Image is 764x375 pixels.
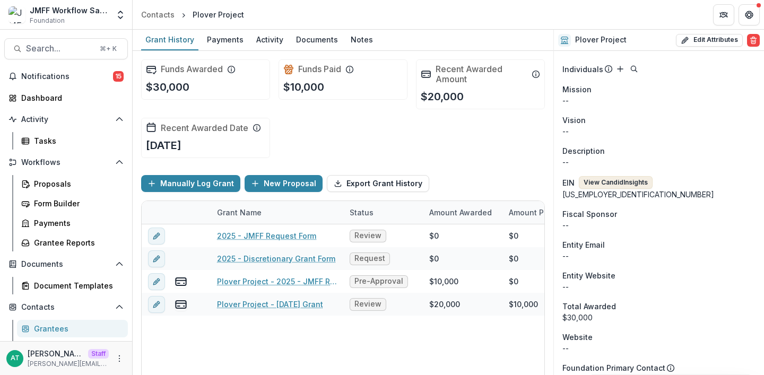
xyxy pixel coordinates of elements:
button: edit [148,228,165,245]
div: Amount Awarded [423,207,498,218]
div: Document Templates [34,280,119,291]
div: -- [562,343,756,354]
button: view-payments [175,298,187,311]
div: Anna Test [11,355,20,362]
div: Grant Name [211,201,343,224]
a: Communications [17,339,128,357]
div: $30,000 [562,312,756,323]
button: Export Grant History [327,175,429,192]
p: -- [562,126,756,137]
a: Documents [292,30,342,50]
span: Fiscal Sponsor [562,208,617,220]
button: view-payments [175,275,187,288]
button: Search [628,63,640,75]
a: Notes [346,30,377,50]
a: Payments [203,30,248,50]
span: Contacts [21,303,111,312]
span: Search... [26,43,93,54]
span: Notifications [21,72,113,81]
span: Pre-Approval [354,277,403,286]
div: $0 [509,276,518,287]
h2: Recent Awarded Amount [436,64,527,84]
button: Manually Log Grant [141,175,240,192]
div: Dashboard [21,92,119,103]
button: Open Activity [4,111,128,128]
button: Edit Attributes [676,34,743,47]
div: Status [343,201,423,224]
a: Payments [17,214,128,232]
div: Payments [203,32,248,47]
p: -- [562,156,756,168]
span: Description [562,145,605,156]
button: Open Workflows [4,154,128,171]
button: Notifications15 [4,68,128,85]
h2: Plover Project [575,36,627,45]
button: Open Documents [4,256,128,273]
button: Open entity switcher [113,4,128,25]
div: -- [562,281,756,292]
button: New Proposal [245,175,323,192]
span: Website [562,332,593,343]
button: edit [148,250,165,267]
div: JMFF Workflow Sandbox [30,5,109,16]
div: [US_EMPLOYER_IDENTIFICATION_NUMBER] [562,189,756,200]
a: Grant History [141,30,198,50]
p: -- [562,95,756,106]
p: $10,000 [283,79,324,95]
div: $0 [429,230,439,241]
button: edit [148,296,165,313]
span: 15 [113,71,124,82]
div: Status [343,207,380,218]
a: Form Builder [17,195,128,212]
span: Vision [562,115,586,126]
p: Individuals [562,64,603,75]
p: [PERSON_NAME][EMAIL_ADDRESS][DOMAIN_NAME] [28,359,109,369]
div: $0 [509,253,518,264]
span: Foundation [30,16,65,25]
button: Open Contacts [4,299,128,316]
div: Notes [346,32,377,47]
span: Documents [21,260,111,269]
span: Activity [21,115,111,124]
button: View CandidInsights [579,176,653,189]
span: Entity Website [562,270,615,281]
div: Tasks [34,135,119,146]
p: [DATE] [146,137,181,153]
img: JMFF Workflow Sandbox [8,6,25,23]
span: Mission [562,84,592,95]
div: Amount Paid [502,201,582,224]
div: -- [562,250,756,261]
div: $20,000 [429,299,460,310]
p: $20,000 [421,89,464,104]
a: Plover Project - [DATE] Grant [217,299,323,310]
div: Form Builder [34,198,119,209]
div: Plover Project [193,9,244,20]
span: Request [354,254,385,263]
div: $10,000 [509,299,538,310]
button: Get Help [739,4,760,25]
div: Amount Awarded [423,201,502,224]
p: Foundation Primary Contact [562,362,665,373]
div: $10,000 [429,276,458,287]
a: Document Templates [17,277,128,294]
div: Documents [292,32,342,47]
span: Review [354,300,381,309]
a: Contacts [137,7,179,22]
button: Partners [713,4,734,25]
div: $0 [429,253,439,264]
div: Proposals [34,178,119,189]
div: Grant Name [211,207,268,218]
p: EIN [562,177,575,188]
a: Dashboard [4,89,128,107]
a: Proposals [17,175,128,193]
button: Search... [4,38,128,59]
div: Grantees [34,323,119,334]
div: Activity [252,32,288,47]
p: $30,000 [146,79,189,95]
span: Workflows [21,158,111,167]
p: Staff [88,349,109,359]
span: Entity Email [562,239,605,250]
